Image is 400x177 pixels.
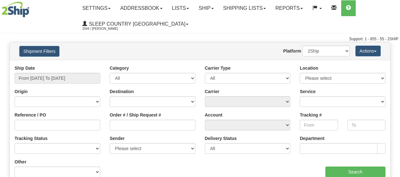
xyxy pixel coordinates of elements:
label: Carrier [205,88,219,95]
a: Settings [77,0,115,16]
a: Reports [271,0,308,16]
label: Ship Date [15,65,35,71]
button: Actions [355,46,381,56]
label: Platform [283,48,301,54]
button: Shipment Filters [19,46,59,57]
a: Lists [167,0,194,16]
input: From [300,120,338,130]
label: Delivery Status [205,135,237,142]
img: logo2044.jpg [2,2,29,17]
a: Addressbook [115,0,167,16]
span: 2044 / [PERSON_NAME] [82,26,130,32]
label: Location [300,65,318,71]
label: Destination [110,88,134,95]
label: Category [110,65,129,71]
label: Other [15,159,26,165]
label: Origin [15,88,28,95]
label: Department [300,135,324,142]
a: Ship [194,0,218,16]
div: Support: 1 - 855 - 55 - 2SHIP [2,36,398,42]
label: Tracking # [300,112,322,118]
label: Order # / Ship Request # [110,112,161,118]
label: Account [205,112,223,118]
label: Service [300,88,316,95]
label: Carrier Type [205,65,231,71]
a: Shipping lists [218,0,271,16]
label: Sender [110,135,125,142]
input: To [348,120,385,130]
a: Sleep Country [GEOGRAPHIC_DATA] 2044 / [PERSON_NAME] [77,16,193,32]
span: Sleep Country [GEOGRAPHIC_DATA] [87,21,185,27]
label: Reference / PO [15,112,46,118]
label: Tracking Status [15,135,47,142]
iframe: chat widget [385,56,399,121]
